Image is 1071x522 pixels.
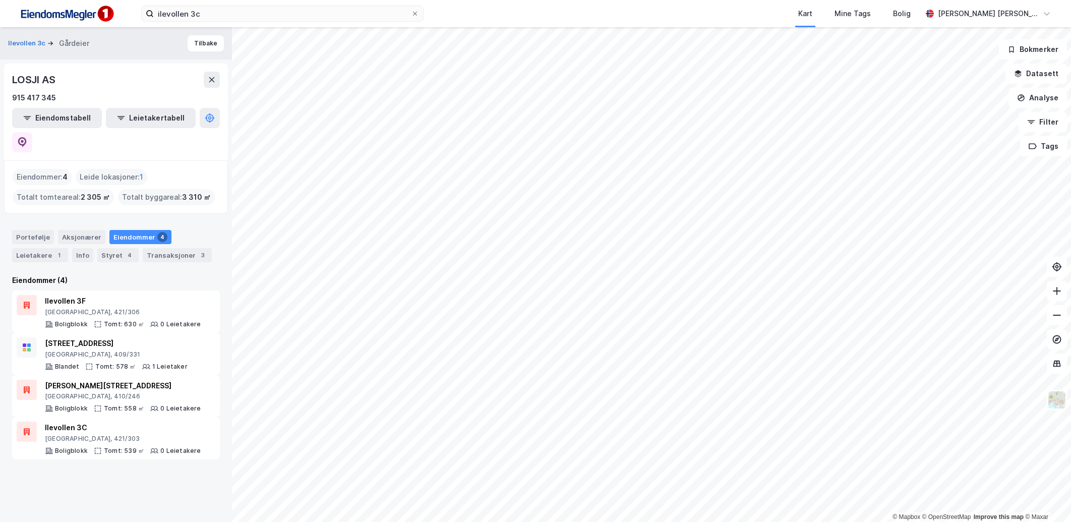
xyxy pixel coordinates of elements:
div: 4 [157,232,167,242]
button: Leietakertabell [106,108,196,128]
span: 4 [63,171,68,183]
div: Totalt tomteareal : [13,189,114,205]
div: 0 Leietakere [160,320,201,328]
div: 1 [54,250,64,260]
div: Eiendommer : [13,169,72,185]
button: Datasett [1005,64,1067,84]
button: Ilevollen 3c [8,38,47,48]
div: [GEOGRAPHIC_DATA], 421/306 [45,308,201,316]
div: Boligblokk [55,320,88,328]
div: Tomt: 558 ㎡ [104,404,144,413]
div: Transaksjoner [143,248,212,262]
div: Aksjonærer [58,230,105,244]
div: [GEOGRAPHIC_DATA], 410/246 [45,392,201,400]
div: [GEOGRAPHIC_DATA], 409/331 [45,351,188,359]
div: Kontrollprogram for chat [1021,474,1071,522]
button: Eiendomstabell [12,108,102,128]
div: 0 Leietakere [160,447,201,455]
a: Improve this map [974,513,1024,520]
div: Blandet [55,363,79,371]
a: Mapbox [892,513,920,520]
div: Info [72,248,93,262]
div: Kart [798,8,812,20]
div: 3 [198,250,208,260]
button: Tags [1020,136,1067,156]
button: Tilbake [188,35,224,51]
div: Leietakere [12,248,68,262]
button: Bokmerker [999,39,1067,60]
div: Tomt: 630 ㎡ [104,320,144,328]
span: 3 310 ㎡ [182,191,211,203]
button: Analyse [1008,88,1067,108]
div: Tomt: 539 ㎡ [104,447,144,455]
div: Ilevollen 3C [45,422,201,434]
div: [GEOGRAPHIC_DATA], 421/303 [45,435,201,443]
div: [PERSON_NAME][STREET_ADDRESS] [45,380,201,392]
div: Boligblokk [55,404,88,413]
div: Gårdeier [59,37,89,49]
button: Filter [1019,112,1067,132]
div: Totalt byggareal : [118,189,215,205]
div: Boligblokk [55,447,88,455]
div: Bolig [893,8,911,20]
div: 1 Leietaker [152,363,188,371]
div: LOSJI AS [12,72,57,88]
div: Eiendommer (4) [12,274,220,286]
div: Leide lokasjoner : [76,169,147,185]
div: Styret [97,248,139,262]
div: 915 417 345 [12,92,56,104]
div: Eiendommer [109,230,171,244]
a: OpenStreetMap [922,513,971,520]
div: Portefølje [12,230,54,244]
img: F4PB6Px+NJ5v8B7XTbfpPpyloAAAAASUVORK5CYII= [16,3,117,25]
img: Z [1047,390,1066,410]
div: [STREET_ADDRESS] [45,337,188,350]
div: Tomt: 578 ㎡ [95,363,136,371]
div: [PERSON_NAME] [PERSON_NAME] [938,8,1039,20]
iframe: Chat Widget [1021,474,1071,522]
span: 2 305 ㎡ [81,191,110,203]
div: Mine Tags [835,8,871,20]
input: Søk på adresse, matrikkel, gårdeiere, leietakere eller personer [154,6,411,21]
span: 1 [140,171,143,183]
div: 0 Leietakere [160,404,201,413]
div: 4 [125,250,135,260]
div: Ilevollen 3F [45,295,201,307]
